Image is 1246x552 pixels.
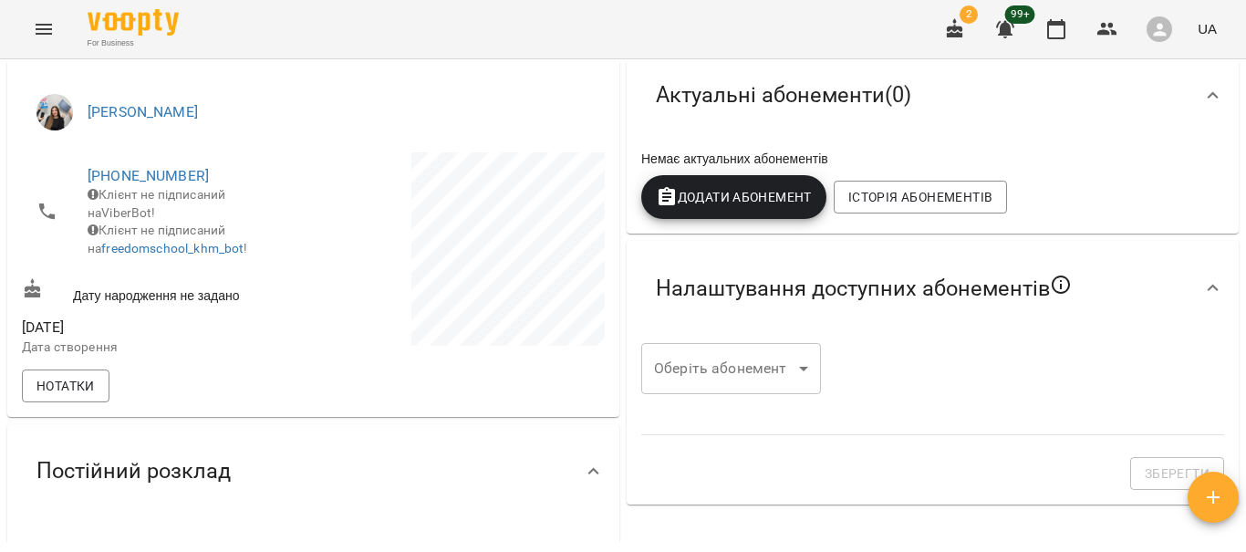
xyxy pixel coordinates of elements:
[22,338,310,357] p: Дата створення
[22,370,109,402] button: Нотатки
[638,146,1228,172] div: Немає актуальних абонементів
[88,187,225,220] span: Клієнт не підписаний на ViberBot!
[88,223,248,255] span: Клієнт не підписаний на !
[36,375,95,397] span: Нотатки
[101,241,244,255] a: freedomschool_khm_bot
[1198,19,1217,38] span: UA
[641,343,821,394] div: ​
[656,186,812,208] span: Додати Абонемент
[1190,12,1224,46] button: UA
[656,81,911,109] span: Актуальні абонементи ( 0 )
[36,457,231,485] span: Постійний розклад
[1005,5,1035,24] span: 99+
[18,275,314,308] div: Дату народження не задано
[627,241,1239,336] div: Налаштування доступних абонементів
[848,186,992,208] span: Історія абонементів
[627,48,1239,142] div: Актуальні абонементи(0)
[641,175,826,219] button: Додати Абонемент
[7,424,619,518] div: Постійний розклад
[834,181,1007,214] button: Історія абонементів
[960,5,978,24] span: 2
[36,94,73,130] img: Марина Сергіівна Мордюк
[88,37,179,49] span: For Business
[22,7,66,51] button: Menu
[88,103,198,120] a: [PERSON_NAME]
[656,274,1072,303] span: Налаштування доступних абонементів
[22,317,310,338] span: [DATE]
[88,167,209,184] a: [PHONE_NUMBER]
[88,9,179,36] img: Voopty Logo
[1050,274,1072,296] svg: Якщо не обрано жодного, клієнт зможе побачити всі публічні абонементи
